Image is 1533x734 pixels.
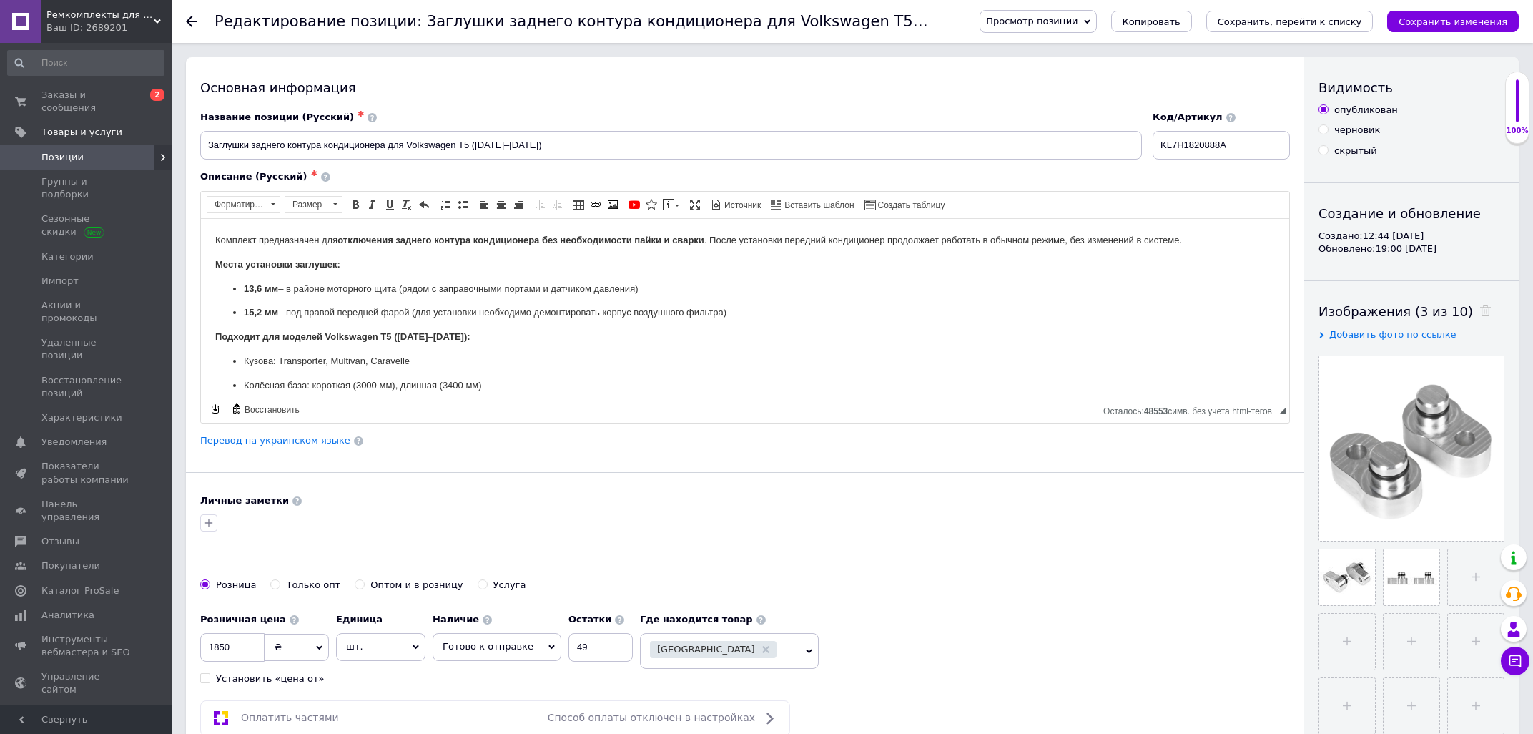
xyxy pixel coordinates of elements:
span: Сезонные скидки [41,212,132,238]
strong: 13,6 мм [43,64,77,75]
span: Отзывы [41,535,79,548]
span: Уведомления [41,436,107,449]
span: ✱ [310,169,317,178]
a: Вставить / удалить маркированный список [455,197,470,212]
span: Восстановление позиций [41,374,132,400]
span: Форматирование [207,197,266,212]
a: Сделать резервную копию сейчас [207,401,223,417]
strong: отключения заднего контура кондиционера без необходимости пайки и сварки [137,16,503,26]
button: Копировать [1111,11,1192,32]
button: Сохранить, перейти к списку [1206,11,1374,32]
span: Показатели работы компании [41,460,132,486]
iframe: Визуальный текстовый редактор, F5293BAB-643A-4486-B14B-DD7303C47001 [201,219,1289,398]
span: ₴ [275,642,282,652]
a: Вставить иконку [644,197,659,212]
input: - [568,633,633,662]
span: Удаленные позиции [41,336,132,362]
div: Только опт [286,579,340,592]
span: Восстановить [242,404,300,416]
a: Вставить сообщение [661,197,681,212]
div: 100% Качество заполнения [1505,72,1529,144]
span: ✱ [358,109,364,119]
div: Вернуться назад [186,16,197,27]
a: Развернуть [687,197,703,212]
div: Обновлено: 19:00 [DATE] [1318,243,1504,255]
div: Услуга [493,579,526,592]
span: Добавить фото по ссылке [1329,329,1456,340]
strong: Места установки заглушек: [14,40,139,51]
a: Перевод на украинском языке [200,435,350,446]
b: Где находится товар [640,614,753,625]
a: Создать таблицу [862,197,947,212]
div: Оптом и в розницу [370,579,463,592]
span: Описание (Русский) [200,171,307,182]
span: Создать таблицу [876,200,945,212]
span: Способ оплаты отключен в настройках [548,712,755,723]
a: Вставить / удалить нумерованный список [438,197,453,212]
span: Перетащите для изменения размера [1279,407,1286,414]
p: – под правой передней фарой (для установки необходимо демонтировать корпус воздушного фильтра) [43,87,1045,102]
span: [GEOGRAPHIC_DATA] [657,645,755,654]
span: 2 [150,89,164,101]
div: опубликован [1334,104,1398,117]
b: Остатки [568,614,612,625]
div: Установить «цена от» [216,672,324,685]
a: Полужирный (Ctrl+B) [347,197,363,212]
div: Подсчет символов [1103,403,1279,416]
strong: 15,2 мм [43,88,77,99]
b: Личные заметки [200,495,289,506]
a: По левому краю [476,197,492,212]
p: – в районе моторного щита (рядом с заправочными портами и датчиком давления) [43,63,1045,78]
span: Товары и услуги [41,126,122,139]
a: Уменьшить отступ [532,197,548,212]
span: Название позиции (Русский) [200,112,354,122]
b: Розничная цена [200,614,286,625]
span: Оплатить частями [241,712,339,723]
a: Изображение [605,197,621,212]
span: Заказы и сообщения [41,89,132,114]
b: Наличие [433,614,479,625]
span: Готово к отправке [443,641,533,652]
a: Увеличить отступ [549,197,565,212]
a: Источник [709,197,763,212]
p: Кузова: Transporter, Multivan, Caravelle [43,135,1045,150]
span: Покупатели [41,559,100,572]
div: Видимость [1318,79,1504,97]
div: 100% [1506,126,1529,136]
span: Ремкомплекты для авто [46,9,154,21]
b: Единица [336,614,383,625]
span: Инструменты вебмастера и SEO [41,633,132,659]
span: Просмотр позиции [986,16,1078,26]
span: Аналитика [41,609,94,622]
a: Таблица [571,197,586,212]
span: Вставить шаблон [782,200,854,212]
p: Колёсная база: короткая (3000 мм), длинная (3400 мм) [43,160,1045,175]
a: Вставить шаблон [769,197,856,212]
div: Основная информация [200,79,1290,97]
span: Акции и промокоды [41,299,132,325]
a: Восстановить [229,401,302,417]
span: Категории [41,250,94,263]
a: Отменить (Ctrl+Z) [416,197,432,212]
i: Сохранить, перейти к списку [1218,16,1362,27]
span: Размер [285,197,328,212]
p: Комплект предназначен для . После установки передний кондиционер продолжает работать в обычном ре... [14,14,1074,29]
a: Форматирование [207,196,280,213]
div: Ваш ID: 2689201 [46,21,172,34]
div: Создано: 12:44 [DATE] [1318,230,1504,243]
span: Характеристики [41,411,122,424]
span: Импорт [41,275,79,288]
div: Изображения (3 из 10) [1318,303,1504,320]
input: Поиск [7,50,164,76]
span: Группы и подборки [41,175,132,201]
div: Создание и обновление [1318,205,1504,222]
strong: Подходит для моделей Volkswagen T5 ([DATE]–[DATE]): [14,112,270,123]
span: Код/Артикул [1153,112,1223,122]
input: Например, H&M женское платье зеленое 38 размер вечернее макси с блестками [200,131,1142,160]
span: Копировать [1123,16,1180,27]
h1: Редактирование позиции: Заглушки заднего контура кондиционера для Volkswagen T5 (2003–2015) [215,13,1038,30]
a: Подчеркнутый (Ctrl+U) [382,197,398,212]
span: шт. [336,633,425,660]
span: Источник [722,200,761,212]
a: Вставить/Редактировать ссылку (Ctrl+L) [588,197,603,212]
